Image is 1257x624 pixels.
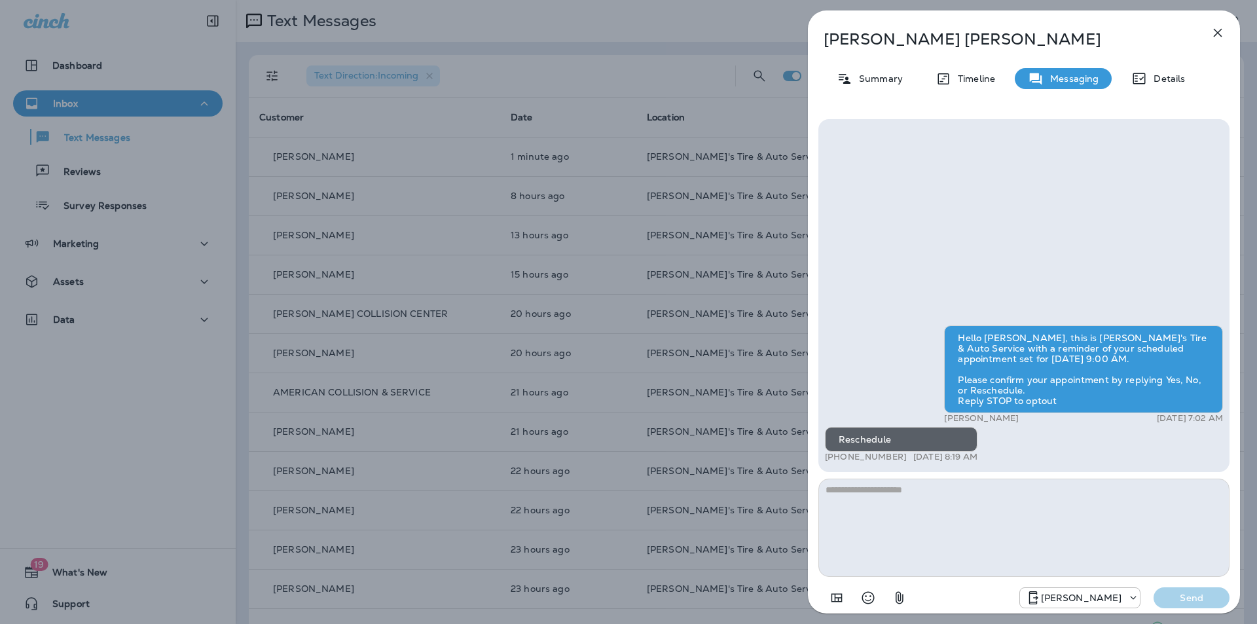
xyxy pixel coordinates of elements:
p: Summary [852,73,903,84]
p: [PERSON_NAME] [944,413,1019,424]
p: [PERSON_NAME] [PERSON_NAME] [824,30,1181,48]
p: Messaging [1044,73,1099,84]
p: Details [1147,73,1185,84]
div: Reschedule [825,427,977,452]
div: Hello [PERSON_NAME], this is [PERSON_NAME]'s Tire & Auto Service with a reminder of your schedule... [944,325,1223,413]
p: Timeline [951,73,995,84]
p: [DATE] 8:19 AM [913,452,977,462]
p: [PERSON_NAME] [1041,593,1122,603]
p: [DATE] 7:02 AM [1157,413,1223,424]
p: [PHONE_NUMBER] [825,452,907,462]
button: Select an emoji [855,585,881,611]
div: +1 (985) 532-6866 [1020,590,1140,606]
button: Add in a premade template [824,585,850,611]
